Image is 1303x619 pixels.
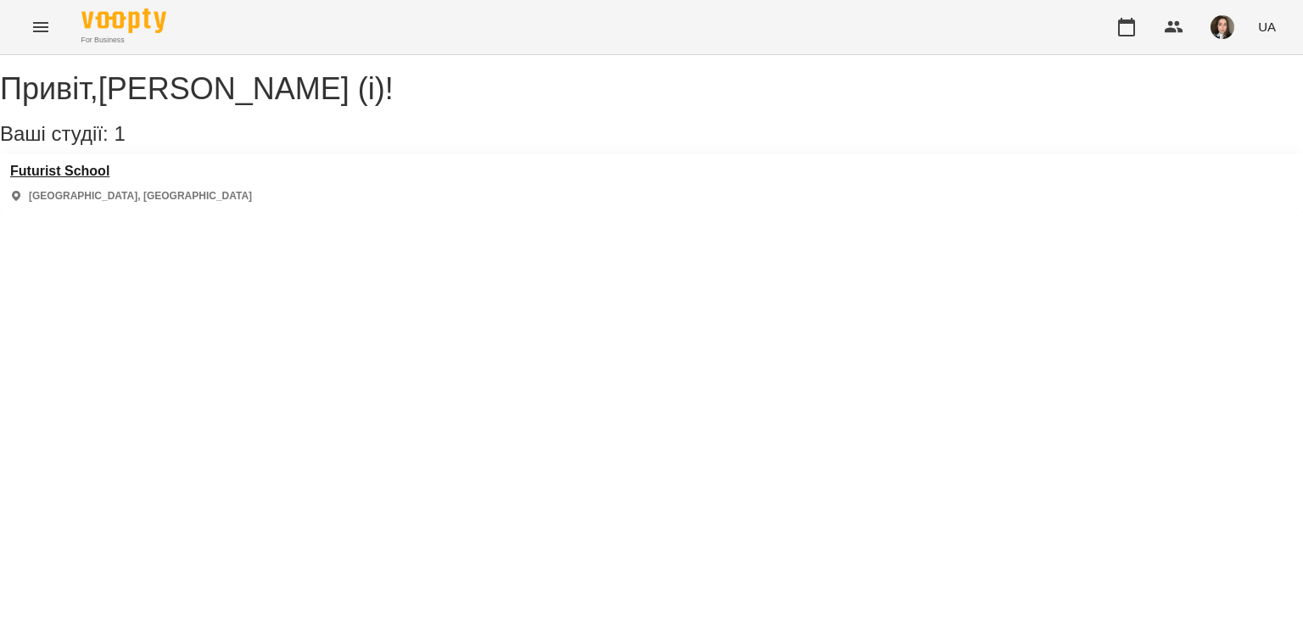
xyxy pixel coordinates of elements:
[81,35,166,46] span: For Business
[10,164,252,179] a: Futurist School
[1251,11,1283,42] button: UA
[81,8,166,33] img: Voopty Logo
[29,189,252,204] p: [GEOGRAPHIC_DATA], [GEOGRAPHIC_DATA]
[1211,15,1234,39] img: 44d3d6facc12e0fb6bd7f330c78647dd.jfif
[114,122,125,145] span: 1
[1258,18,1276,36] span: UA
[20,7,61,47] button: Menu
